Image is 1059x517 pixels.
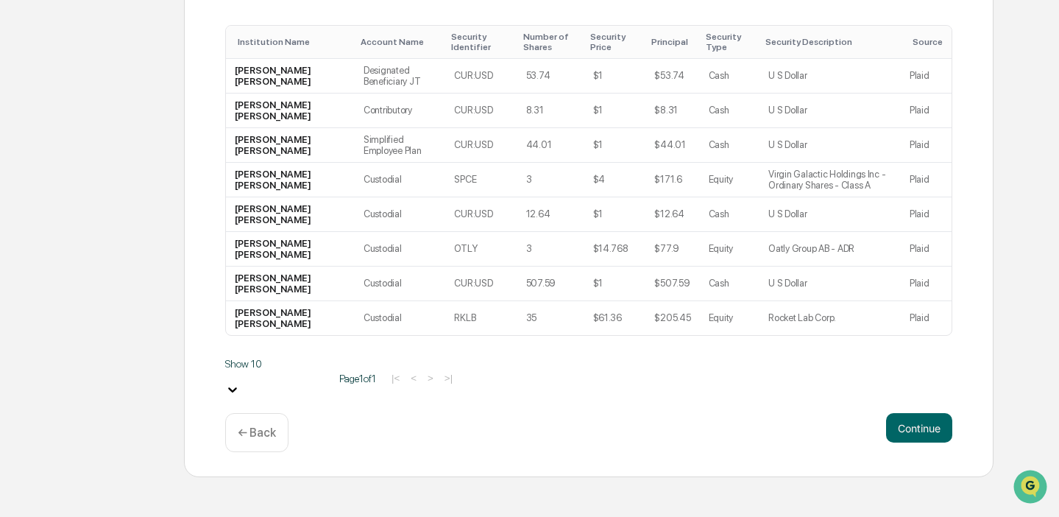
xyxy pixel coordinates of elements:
div: Past conversations [15,163,99,175]
td: $1 [584,197,646,232]
button: < [406,372,421,384]
a: 🔎Data Lookup [9,284,99,310]
td: Custodial [355,301,445,335]
p: How can we help? [15,31,268,54]
td: 8.31 [517,94,584,128]
td: Plaid [901,59,952,94]
td: $44.01 [645,128,699,163]
td: Plaid [901,197,952,232]
div: 🔎 [15,291,26,303]
td: $8.31 [645,94,699,128]
td: Custodial [355,267,445,301]
td: U S Dollar [759,128,901,163]
div: Toggle SortBy [706,32,754,52]
span: Page 1 of 1 [339,373,376,384]
img: 1746055101610-c473b297-6a78-478c-a979-82029cc54cd1 [15,113,41,139]
div: Toggle SortBy [451,32,511,52]
td: $4 [584,163,646,197]
td: Custodial [355,197,445,232]
td: RKLB [445,301,517,335]
td: 507.59 [517,267,584,301]
button: Start new chat [250,117,268,135]
td: CUR:USD [445,59,517,94]
td: 35 [517,301,584,335]
td: U S Dollar [759,94,901,128]
div: Toggle SortBy [765,37,895,47]
a: Powered byPylon [104,325,178,337]
div: Show 10 [225,358,328,370]
td: OTLY [445,232,517,267]
td: U S Dollar [759,267,901,301]
td: [PERSON_NAME] [PERSON_NAME] [226,59,355,94]
td: SPCE [445,163,517,197]
td: Rocket Lab Corp. [759,301,901,335]
span: Pylon [146,326,178,337]
div: Toggle SortBy [651,37,693,47]
td: Equity [700,301,760,335]
td: 3 [517,163,584,197]
td: Plaid [901,94,952,128]
span: Attestations [121,261,183,276]
a: 🗄️Attestations [101,256,188,282]
td: $53.74 [645,59,699,94]
span: Data Lookup [29,289,93,304]
td: Plaid [901,163,952,197]
div: We're available if you need us! [66,127,202,139]
img: 8933085812038_c878075ebb4cc5468115_72.jpg [31,113,57,139]
td: CUR:USD [445,94,517,128]
td: [PERSON_NAME] [PERSON_NAME] [226,197,355,232]
button: >| [440,372,457,384]
a: 🖐️Preclearance [9,256,101,282]
td: $1 [584,94,646,128]
td: Virgin Galactic Holdings Inc - Ordinary Shares - Class A [759,163,901,197]
td: CUR:USD [445,267,517,301]
td: Cash [700,59,760,94]
td: Cash [700,94,760,128]
td: $1 [584,59,646,94]
td: Equity [700,163,760,197]
td: $1 [584,267,646,301]
td: Simplified Employee Plan [355,128,445,163]
span: Preclearance [29,261,95,276]
td: U S Dollar [759,197,901,232]
td: [PERSON_NAME] [PERSON_NAME] [226,232,355,267]
td: Plaid [901,267,952,301]
div: Start new chat [66,113,241,127]
td: 44.01 [517,128,584,163]
td: 53.74 [517,59,584,94]
td: [PERSON_NAME] [PERSON_NAME] [226,163,355,197]
td: [PERSON_NAME] [PERSON_NAME] [226,128,355,163]
span: [DATE] [130,200,160,212]
button: See all [228,161,268,178]
div: Toggle SortBy [913,37,946,47]
div: Toggle SortBy [590,32,640,52]
td: Contributory [355,94,445,128]
td: [PERSON_NAME] [PERSON_NAME] [226,267,355,301]
div: 🗄️ [107,263,118,275]
td: U S Dollar [759,59,901,94]
span: [PERSON_NAME] [46,200,119,212]
td: $12.64 [645,197,699,232]
iframe: Open customer support [1012,468,1052,508]
td: $205.45 [645,301,699,335]
td: CUR:USD [445,128,517,163]
div: Toggle SortBy [523,32,578,52]
td: Equity [700,232,760,267]
div: 🖐️ [15,263,26,275]
td: Custodial [355,232,445,267]
td: Cash [700,197,760,232]
td: Plaid [901,232,952,267]
td: Plaid [901,128,952,163]
td: Oatly Group AB - ADR [759,232,901,267]
td: $77.9 [645,232,699,267]
button: Continue [886,413,952,443]
td: Cash [700,128,760,163]
td: Cash [700,267,760,301]
td: Designated Beneficiary JT [355,59,445,94]
td: $61.36 [584,301,646,335]
td: 3 [517,232,584,267]
td: $507.59 [645,267,699,301]
td: [PERSON_NAME] [PERSON_NAME] [226,301,355,335]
